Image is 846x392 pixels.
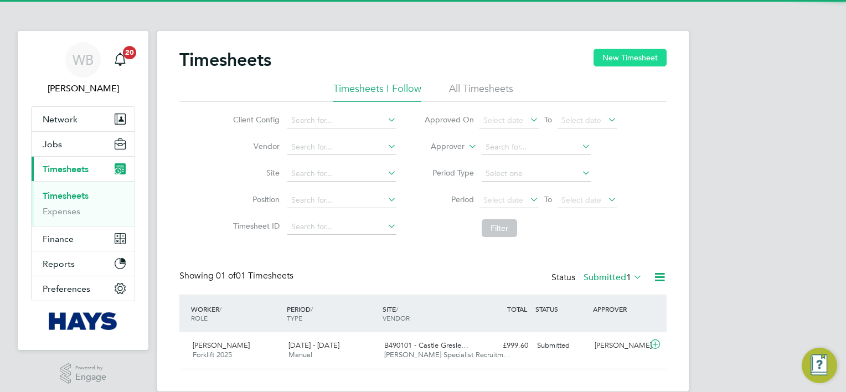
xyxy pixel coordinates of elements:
[483,115,523,125] span: Select date
[216,270,293,281] span: 01 Timesheets
[31,312,135,330] a: Go to home page
[449,82,513,102] li: All Timesheets
[179,270,296,282] div: Showing
[482,140,591,155] input: Search for...
[541,192,555,207] span: To
[507,305,527,313] span: TOTAL
[384,350,510,359] span: [PERSON_NAME] Specialist Recruitm…
[288,350,312,359] span: Manual
[219,305,221,313] span: /
[31,42,135,95] a: WB[PERSON_NAME]
[43,234,74,244] span: Finance
[802,348,837,383] button: Engage Resource Center
[18,31,148,350] nav: Main navigation
[109,42,131,78] a: 20
[415,141,465,152] label: Approver
[216,270,236,281] span: 01 of
[32,107,135,131] button: Network
[32,251,135,276] button: Reports
[541,112,555,127] span: To
[123,46,136,59] span: 20
[32,226,135,251] button: Finance
[191,313,208,322] span: ROLE
[475,337,533,355] div: £999.60
[287,113,396,128] input: Search for...
[43,206,80,216] a: Expenses
[75,363,106,373] span: Powered by
[230,194,280,204] label: Position
[287,193,396,208] input: Search for...
[31,82,135,95] span: William Brown
[32,181,135,226] div: Timesheets
[626,272,631,283] span: 1
[32,157,135,181] button: Timesheets
[396,305,398,313] span: /
[311,305,313,313] span: /
[188,299,284,328] div: WORKER
[287,140,396,155] input: Search for...
[43,139,62,149] span: Jobs
[590,299,648,319] div: APPROVER
[179,49,271,71] h2: Timesheets
[380,299,476,328] div: SITE
[43,259,75,269] span: Reports
[43,190,89,201] a: Timesheets
[533,299,590,319] div: STATUS
[288,341,339,350] span: [DATE] - [DATE]
[287,166,396,182] input: Search for...
[482,219,517,237] button: Filter
[193,350,232,359] span: Forklift 2025
[424,115,474,125] label: Approved On
[284,299,380,328] div: PERIOD
[590,337,648,355] div: [PERSON_NAME]
[75,373,106,382] span: Engage
[483,195,523,205] span: Select date
[230,115,280,125] label: Client Config
[73,53,94,67] span: WB
[43,283,90,294] span: Preferences
[230,221,280,231] label: Timesheet ID
[424,194,474,204] label: Period
[333,82,421,102] li: Timesheets I Follow
[482,166,591,182] input: Select one
[230,168,280,178] label: Site
[287,313,302,322] span: TYPE
[561,115,601,125] span: Select date
[32,132,135,156] button: Jobs
[193,341,250,350] span: [PERSON_NAME]
[43,164,89,174] span: Timesheets
[424,168,474,178] label: Period Type
[43,114,78,125] span: Network
[383,313,410,322] span: VENDOR
[49,312,118,330] img: hays-logo-retina.png
[561,195,601,205] span: Select date
[594,49,667,66] button: New Timesheet
[384,341,468,350] span: B490101 - Castle Gresle…
[584,272,642,283] label: Submitted
[287,219,396,235] input: Search for...
[230,141,280,151] label: Vendor
[551,270,644,286] div: Status
[60,363,107,384] a: Powered byEngage
[32,276,135,301] button: Preferences
[533,337,590,355] div: Submitted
